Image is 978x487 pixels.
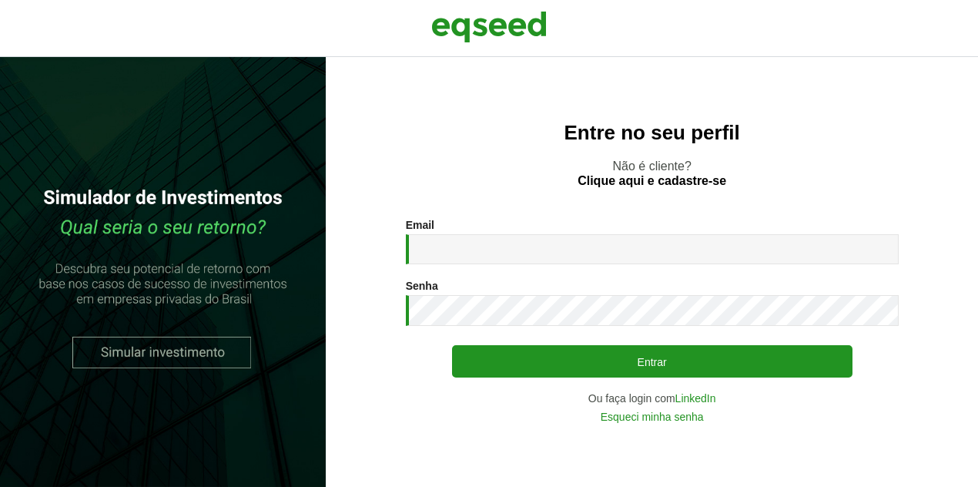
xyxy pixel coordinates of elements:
[431,8,547,46] img: EqSeed Logo
[406,393,899,404] div: Ou faça login com
[357,159,947,188] p: Não é cliente?
[357,122,947,144] h2: Entre no seu perfil
[406,220,434,230] label: Email
[601,411,704,422] a: Esqueci minha senha
[675,393,716,404] a: LinkedIn
[452,345,852,378] button: Entrar
[406,280,438,291] label: Senha
[578,175,726,187] a: Clique aqui e cadastre-se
